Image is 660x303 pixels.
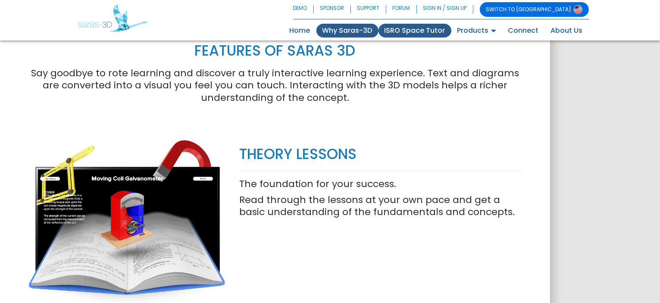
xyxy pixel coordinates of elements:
[480,2,589,17] a: SWITCH TO [GEOGRAPHIC_DATA]
[451,24,502,37] a: Products
[386,2,417,17] a: FORUM
[239,145,522,164] p: THEORY LESSONS
[351,2,386,17] a: SUPPORT
[502,24,545,37] a: Connect
[284,24,316,37] a: Home
[545,24,589,37] a: About Us
[314,2,351,17] a: SPONSOR
[574,5,582,14] img: Switch to USA
[293,2,314,17] a: DEMO
[239,178,522,191] p: The foundation for your success.
[28,67,522,104] p: Say goodbye to rote learning and discover a truly interactive learning experience. Text and diagr...
[316,24,378,37] a: Why Saras-3D
[28,42,522,60] p: FEATURES OF SARAS 3D
[239,194,522,219] p: Read through the lessons at your own pace and get a basic understanding of the fundamentals and c...
[417,2,473,17] a: SIGN IN / SIGN UP
[378,24,451,37] a: ISRO Space Tutor
[78,4,148,32] img: Saras 3D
